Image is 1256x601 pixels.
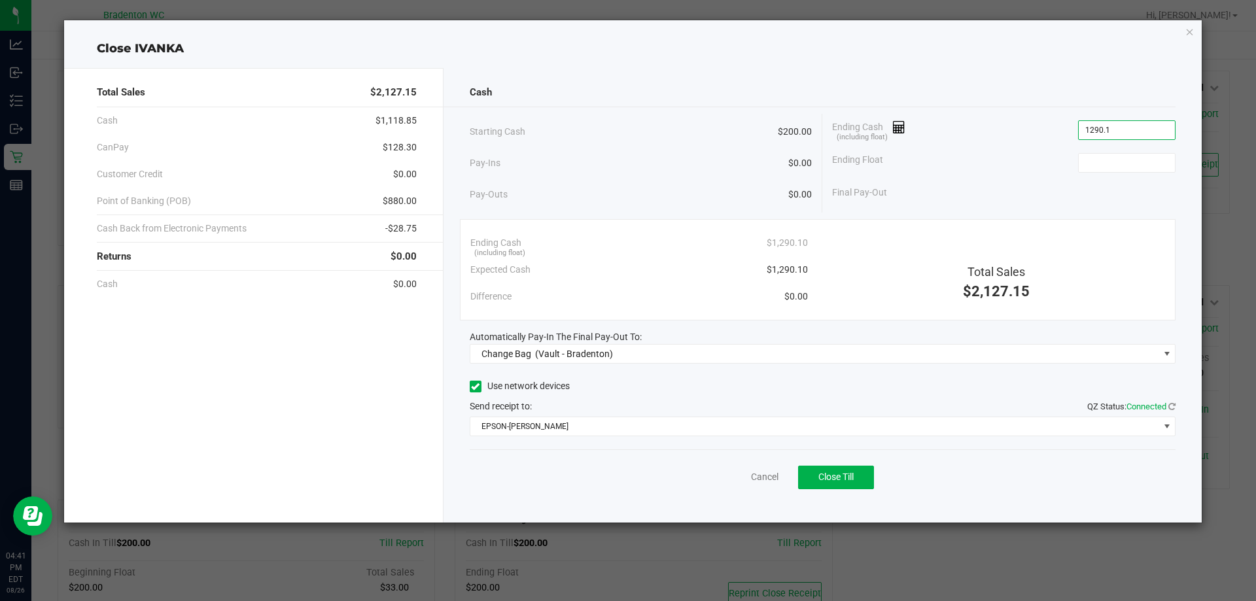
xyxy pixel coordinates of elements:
[391,249,417,264] span: $0.00
[383,194,417,208] span: $880.00
[470,290,512,303] span: Difference
[97,243,417,271] div: Returns
[385,222,417,235] span: -$28.75
[393,167,417,181] span: $0.00
[1087,402,1176,411] span: QZ Status:
[778,125,812,139] span: $200.00
[474,248,525,259] span: (including float)
[470,379,570,393] label: Use network devices
[470,332,642,342] span: Automatically Pay-In The Final Pay-Out To:
[535,349,613,359] span: (Vault - Bradenton)
[97,194,191,208] span: Point of Banking (POB)
[97,167,163,181] span: Customer Credit
[470,188,508,201] span: Pay-Outs
[798,466,874,489] button: Close Till
[767,236,808,250] span: $1,290.10
[968,265,1025,279] span: Total Sales
[767,263,808,277] span: $1,290.10
[97,114,118,128] span: Cash
[64,40,1202,58] div: Close IVANKA
[470,263,531,277] span: Expected Cash
[751,470,778,484] a: Cancel
[788,156,812,170] span: $0.00
[97,85,145,100] span: Total Sales
[832,153,883,173] span: Ending Float
[470,85,492,100] span: Cash
[470,125,525,139] span: Starting Cash
[963,283,1030,300] span: $2,127.15
[470,417,1159,436] span: EPSON-[PERSON_NAME]
[383,141,417,154] span: $128.30
[97,141,129,154] span: CanPay
[818,472,854,482] span: Close Till
[832,186,887,199] span: Final Pay-Out
[481,349,531,359] span: Change Bag
[837,132,888,143] span: (including float)
[1126,402,1166,411] span: Connected
[370,85,417,100] span: $2,127.15
[784,290,808,303] span: $0.00
[13,496,52,536] iframe: Resource center
[375,114,417,128] span: $1,118.85
[470,156,500,170] span: Pay-Ins
[832,120,905,140] span: Ending Cash
[97,222,247,235] span: Cash Back from Electronic Payments
[97,277,118,291] span: Cash
[470,401,532,411] span: Send receipt to:
[393,277,417,291] span: $0.00
[470,236,521,250] span: Ending Cash
[788,188,812,201] span: $0.00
